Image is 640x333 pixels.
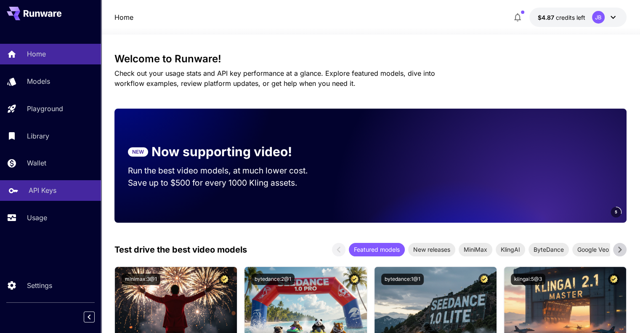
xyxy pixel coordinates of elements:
span: $4.87 [538,14,556,21]
p: Test drive the best video models [114,243,247,256]
p: Save up to $500 for every 1000 Kling assets. [128,177,324,189]
p: Settings [27,280,52,290]
p: Now supporting video! [151,142,292,161]
div: JB [592,11,605,24]
span: Google Veo [572,245,614,254]
button: Certified Model – Vetted for best performance and includes a commercial license. [219,274,230,285]
button: $4.86606JB [529,8,627,27]
p: Usage [27,213,47,223]
span: Check out your usage stats and API key performance at a glance. Explore featured models, dive int... [114,69,435,88]
p: Models [27,76,50,86]
div: New releases [408,243,455,256]
p: NEW [132,148,144,156]
div: MiniMax [459,243,492,256]
p: Run the best video models, at much lower cost. [128,165,324,177]
div: $4.86606 [538,13,585,22]
div: Collapse sidebar [90,309,101,325]
nav: breadcrumb [114,12,133,22]
button: Certified Model – Vetted for best performance and includes a commercial license. [349,274,360,285]
p: API Keys [29,185,56,195]
p: Library [27,131,49,141]
span: Featured models [349,245,405,254]
button: bytedance:1@1 [381,274,424,285]
div: Google Veo [572,243,614,256]
span: credits left [556,14,585,21]
button: Certified Model – Vetted for best performance and includes a commercial license. [608,274,619,285]
button: Collapse sidebar [84,312,95,322]
button: Certified Model – Vetted for best performance and includes a commercial license. [478,274,490,285]
span: MiniMax [459,245,492,254]
p: Home [27,49,46,59]
a: Home [114,12,133,22]
span: 5 [615,209,617,215]
button: minimax:3@1 [122,274,160,285]
div: ByteDance [528,243,569,256]
div: Featured models [349,243,405,256]
p: Playground [27,104,63,114]
p: Wallet [27,158,46,168]
span: New releases [408,245,455,254]
button: bytedance:2@1 [251,274,295,285]
span: ByteDance [528,245,569,254]
span: KlingAI [496,245,525,254]
button: klingai:5@3 [511,274,545,285]
h3: Welcome to Runware! [114,53,627,65]
div: KlingAI [496,243,525,256]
